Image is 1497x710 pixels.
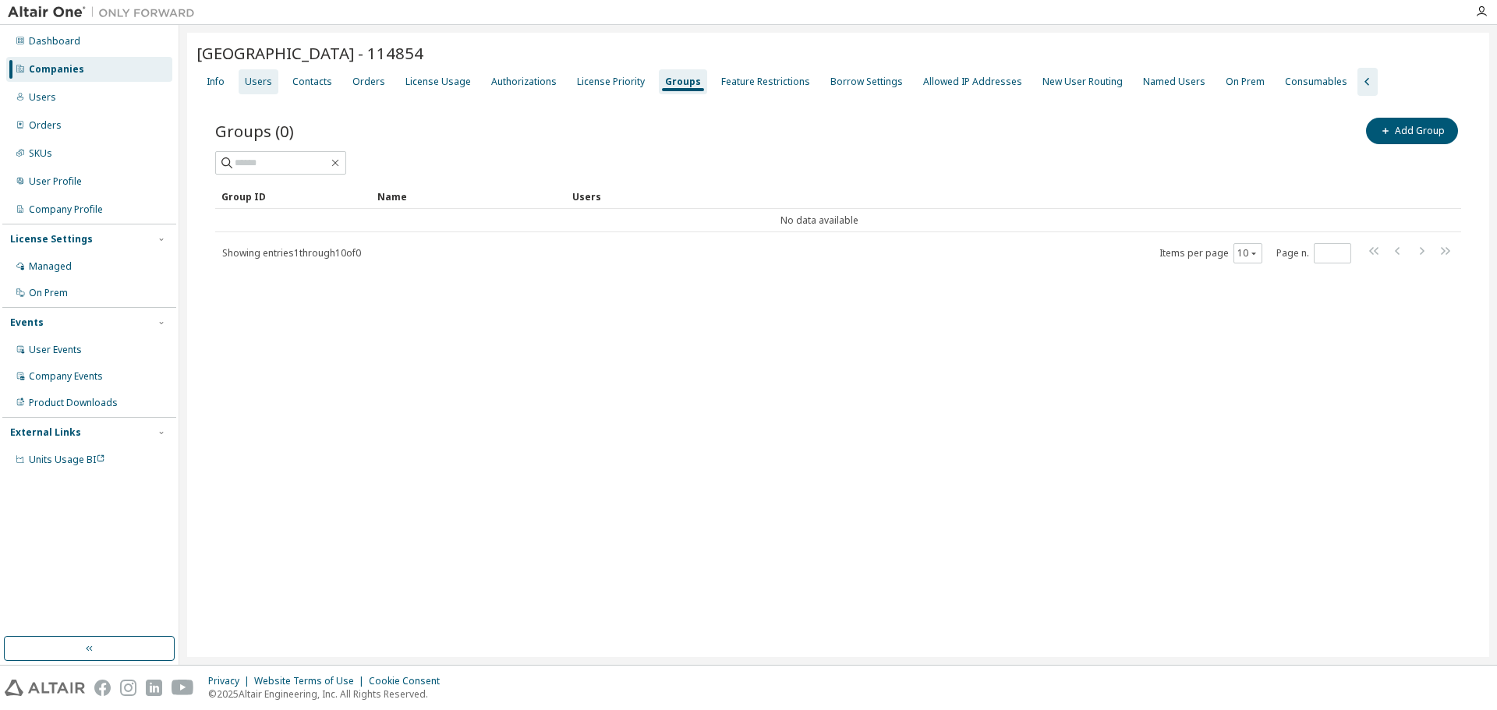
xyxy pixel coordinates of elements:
div: Named Users [1143,76,1205,88]
img: instagram.svg [120,680,136,696]
img: linkedin.svg [146,680,162,696]
div: Website Terms of Use [254,675,369,687]
div: Contacts [292,76,332,88]
div: Product Downloads [29,397,118,409]
div: Name [377,184,560,209]
div: Cookie Consent [369,675,449,687]
div: User Profile [29,175,82,188]
img: altair_logo.svg [5,680,85,696]
td: No data available [215,209,1424,232]
div: Info [207,76,225,88]
div: SKUs [29,147,52,160]
div: Consumables [1285,76,1347,88]
img: facebook.svg [94,680,111,696]
div: Orders [29,119,62,132]
div: Borrow Settings [830,76,903,88]
div: Managed [29,260,72,273]
div: Authorizations [491,76,557,88]
p: © 2025 Altair Engineering, Inc. All Rights Reserved. [208,687,449,701]
div: Companies [29,63,84,76]
div: Company Profile [29,203,103,216]
div: License Usage [405,76,471,88]
div: Feature Restrictions [721,76,810,88]
button: Add Group [1366,118,1458,144]
span: Page n. [1276,243,1351,263]
img: youtube.svg [172,680,194,696]
span: Units Usage BI [29,453,105,466]
img: Altair One [8,5,203,20]
div: On Prem [29,287,68,299]
div: License Settings [10,233,93,245]
button: 10 [1237,247,1258,260]
div: Allowed IP Addresses [923,76,1022,88]
div: Users [29,91,56,104]
div: Privacy [208,675,254,687]
div: New User Routing [1042,76,1123,88]
div: Dashboard [29,35,80,48]
div: Company Events [29,370,103,383]
div: External Links [10,426,81,439]
div: Group ID [221,184,365,209]
span: Showing entries 1 through 10 of 0 [222,246,361,260]
div: License Priority [577,76,645,88]
div: Events [10,316,44,329]
div: Users [572,184,1417,209]
div: User Events [29,344,82,356]
div: Groups [665,76,701,88]
span: [GEOGRAPHIC_DATA] - 114854 [196,42,423,64]
div: On Prem [1226,76,1265,88]
div: Orders [352,76,385,88]
span: Items per page [1159,243,1262,263]
span: Groups (0) [215,120,294,142]
div: Users [245,76,272,88]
